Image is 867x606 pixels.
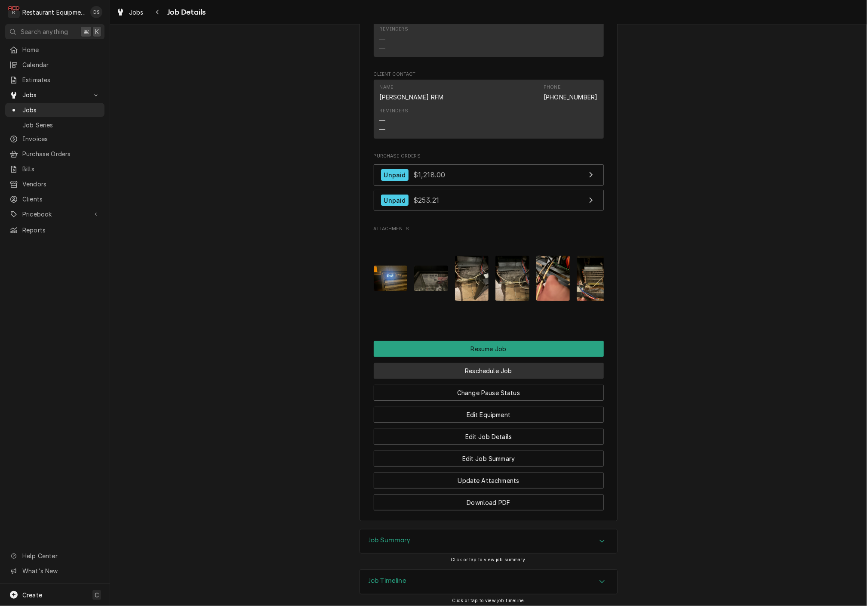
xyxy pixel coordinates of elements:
span: Calendar [22,60,100,69]
div: R [8,6,20,18]
span: Estimates [22,75,100,84]
span: Jobs [22,105,100,114]
a: View Purchase Order [374,164,604,186]
span: Clients [22,195,100,204]
span: Home [22,45,100,54]
a: Vendors [5,177,105,191]
span: Create [22,591,42,599]
button: Accordion Details Expand Trigger [360,529,617,553]
span: Purchase Orders [374,153,604,160]
span: Help Center [22,551,99,560]
button: Search anything⌘K [5,24,105,39]
div: Derek Stewart's Avatar [90,6,102,18]
img: CLoqrj64TaisCkTqPvnW [455,256,489,301]
div: Reminders [380,108,408,134]
div: Accordion Header [360,529,617,553]
button: Reschedule Job [374,363,604,379]
div: Restaurant Equipment Diagnostics's Avatar [8,6,20,18]
div: Button Group Row [374,445,604,467]
div: Client Contact [374,71,604,142]
div: Phone [544,84,560,91]
div: Job Timeline [360,569,618,594]
img: e5S0TSFnTve1KH0ETTTK [536,256,570,301]
a: Purchase Orders [5,147,105,161]
a: Invoices [5,132,105,146]
span: Pricebook [22,210,87,219]
span: Vendors [22,179,100,189]
div: Attachments [374,226,604,323]
div: — [380,34,386,43]
span: Purchase Orders [22,149,100,158]
div: Accordion Header [360,570,617,594]
div: Button Group Row [374,423,604,445]
img: X7vv2AVuRumzLTyiklvS [374,266,408,291]
div: DS [90,6,102,18]
span: Bills [22,164,100,173]
div: Button Group Row [374,401,604,423]
button: Edit Equipment [374,407,604,423]
div: Phone [544,84,597,101]
span: K [95,27,99,36]
img: 8eYQ1jd2QIizX5qxMq8O [577,256,611,301]
div: — [380,43,386,53]
div: Button Group Row [374,467,604,489]
div: Button Group [374,341,604,510]
button: Navigate back [151,5,165,19]
button: Edit Job Details [374,429,604,445]
button: Download PDF [374,495,604,510]
span: Jobs [129,8,144,17]
div: Name [380,84,394,91]
div: — [380,125,386,134]
a: Go to Jobs [5,88,105,102]
span: C [95,591,99,600]
div: Reminders [380,108,408,114]
h3: Job Summary [369,536,411,544]
div: [PERSON_NAME] RFM [380,93,444,102]
div: Purchase Orders [374,153,604,215]
a: Job Series [5,118,105,132]
span: Search anything [21,27,68,36]
span: Jobs [22,90,87,99]
a: View Purchase Order [374,190,604,211]
div: Name [380,84,444,101]
div: Button Group Row [374,379,604,401]
span: Job Details [165,6,206,18]
img: ijsKt4pfQxmgXBYgjO4s [414,266,448,291]
span: What's New [22,566,99,575]
span: Click or tap to view job timeline. [452,598,525,603]
a: Go to Pricebook [5,207,105,221]
a: Clients [5,192,105,206]
div: Job Summary [360,529,618,554]
span: Attachments [374,234,604,323]
div: — [380,116,386,125]
div: Contact [374,80,604,139]
a: Home [5,43,105,57]
h3: Job Timeline [369,577,406,585]
div: Button Group Row [374,489,604,510]
a: Bills [5,162,105,176]
span: Job Series [22,121,100,130]
div: Unpaid [381,169,409,181]
div: Unpaid [381,195,409,206]
span: Click or tap to view job summary. [451,557,526,563]
a: Reports [5,223,105,237]
span: Client Contact [374,71,604,78]
span: Reports [22,226,100,235]
div: Restaurant Equipment Diagnostics [22,8,86,17]
img: SzAxIBriTUGiKCoVNQ8A [495,256,529,301]
span: $253.21 [413,196,439,204]
button: Change Pause Status [374,385,604,401]
span: Attachments [374,226,604,232]
a: Jobs [113,5,147,19]
button: Edit Job Summary [374,451,604,467]
a: Jobs [5,103,105,117]
span: ⌘ [83,27,89,36]
a: Calendar [5,58,105,72]
div: Client Contact List [374,80,604,142]
div: Reminders [380,26,408,33]
a: Go to What's New [5,564,105,578]
a: [PHONE_NUMBER] [544,93,597,101]
div: Button Group Row [374,341,604,357]
button: Update Attachments [374,473,604,489]
button: Accordion Details Expand Trigger [360,570,617,594]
